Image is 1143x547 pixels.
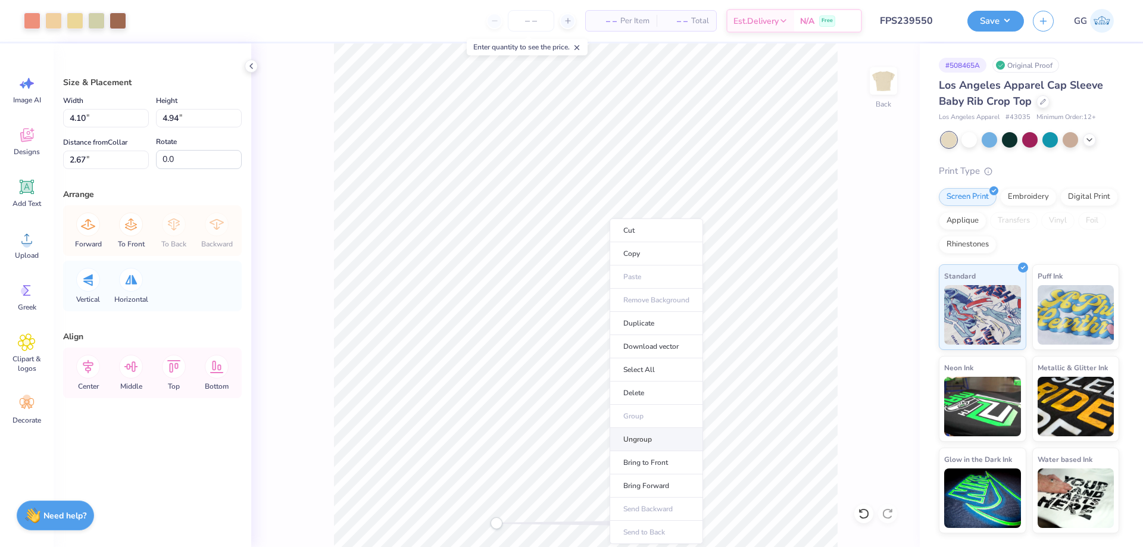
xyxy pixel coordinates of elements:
[508,10,554,32] input: – –
[610,451,703,474] li: Bring to Front
[872,69,895,93] img: Back
[939,78,1103,108] span: Los Angeles Apparel Cap Sleeve Baby Rib Crop Top
[733,15,779,27] span: Est. Delivery
[205,382,229,391] span: Bottom
[63,135,127,149] label: Distance from Collar
[467,39,588,55] div: Enter quantity to see the price.
[992,58,1059,73] div: Original Proof
[1038,270,1063,282] span: Puff Ink
[7,354,46,373] span: Clipart & logos
[610,428,703,451] li: Ungroup
[939,164,1119,178] div: Print Type
[1038,285,1114,345] img: Puff Ink
[1036,112,1096,123] span: Minimum Order: 12 +
[620,15,649,27] span: Per Item
[1038,361,1108,374] span: Metallic & Glitter Ink
[13,199,41,208] span: Add Text
[944,377,1021,436] img: Neon Ink
[1038,377,1114,436] img: Metallic & Glitter Ink
[939,212,986,230] div: Applique
[990,212,1038,230] div: Transfers
[610,312,703,335] li: Duplicate
[1069,9,1119,33] a: GG
[1090,9,1114,33] img: Gerson Garcia
[14,147,40,157] span: Designs
[13,95,41,105] span: Image AI
[63,76,242,89] div: Size & Placement
[15,251,39,260] span: Upload
[593,15,617,27] span: – –
[691,15,709,27] span: Total
[944,285,1021,345] img: Standard
[967,11,1024,32] button: Save
[871,9,958,33] input: Untitled Design
[13,415,41,425] span: Decorate
[76,295,100,304] span: Vertical
[118,239,145,249] span: To Front
[78,382,99,391] span: Center
[1060,188,1118,206] div: Digital Print
[491,517,502,529] div: Accessibility label
[939,236,997,254] div: Rhinestones
[156,93,177,108] label: Height
[610,474,703,498] li: Bring Forward
[944,453,1012,465] span: Glow in the Dark Ink
[1005,112,1030,123] span: # 43035
[610,358,703,382] li: Select All
[1000,188,1057,206] div: Embroidery
[664,15,688,27] span: – –
[168,382,180,391] span: Top
[156,135,177,149] label: Rotate
[114,295,148,304] span: Horizontal
[876,99,891,110] div: Back
[63,330,242,343] div: Align
[1074,14,1087,28] span: GG
[75,239,102,249] span: Forward
[1078,212,1106,230] div: Foil
[610,382,703,405] li: Delete
[43,510,86,521] strong: Need help?
[800,15,814,27] span: N/A
[939,188,997,206] div: Screen Print
[120,382,142,391] span: Middle
[18,302,36,312] span: Greek
[939,58,986,73] div: # 508465A
[822,17,833,25] span: Free
[944,270,976,282] span: Standard
[1041,212,1075,230] div: Vinyl
[63,93,83,108] label: Width
[610,242,703,265] li: Copy
[944,468,1021,528] img: Glow in the Dark Ink
[1038,453,1092,465] span: Water based Ink
[610,218,703,242] li: Cut
[63,188,242,201] div: Arrange
[1038,468,1114,528] img: Water based Ink
[610,335,703,358] li: Download vector
[939,112,1000,123] span: Los Angeles Apparel
[944,361,973,374] span: Neon Ink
